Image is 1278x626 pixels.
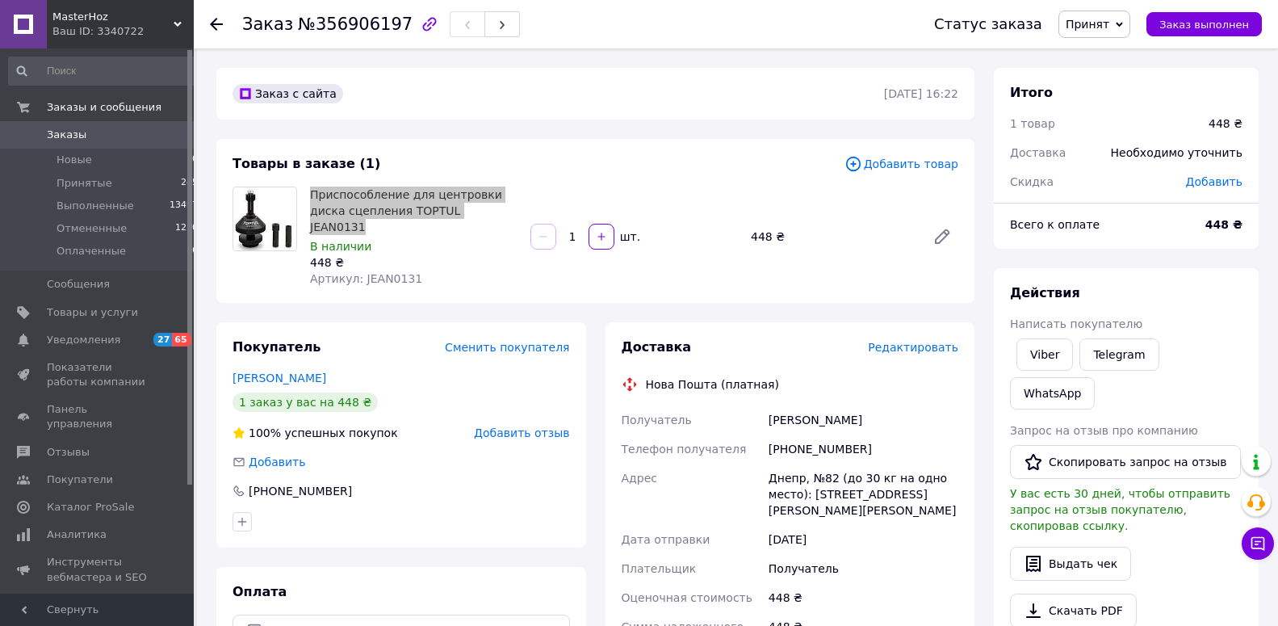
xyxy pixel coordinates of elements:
[744,225,920,248] div: 448 ₴
[172,333,191,347] span: 65
[868,341,958,354] span: Редактировать
[1242,527,1274,560] button: Чат с покупателем
[1159,19,1249,31] span: Заказ выполнен
[310,272,422,285] span: Артикул: JEAN0131
[47,128,86,142] span: Заказы
[926,221,958,253] a: Редактировать
[622,443,747,456] span: Телефон получателя
[47,445,90,460] span: Отзывы
[1186,175,1242,188] span: Добавить
[1010,445,1241,479] button: Скопировать запрос на отзыв
[765,464,962,525] div: Днепр, №82 (до 30 кг на одно место): [STREET_ADDRESS][PERSON_NAME][PERSON_NAME]
[47,500,134,515] span: Каталог ProSale
[192,244,198,258] span: 6
[181,176,198,191] span: 245
[622,591,753,604] span: Оценочная стоимость
[57,221,127,236] span: Отмененные
[1010,285,1080,300] span: Действия
[616,229,642,245] div: шт.
[249,456,305,468] span: Добавить
[474,426,569,439] span: Добавить отзыв
[1010,377,1095,410] a: WhatsApp
[47,473,113,487] span: Покупатели
[47,277,110,292] span: Сообщения
[57,176,112,191] span: Принятые
[445,341,569,354] span: Сменить покупателя
[247,483,354,499] div: [PHONE_NUMBER]
[310,254,517,271] div: 448 ₴
[233,187,296,250] img: Приспособление для центровки диска сцепления TOPTUL JEAN0131
[1079,338,1159,371] a: Telegram
[765,405,962,435] div: [PERSON_NAME]
[310,240,371,253] span: В наличии
[765,583,962,612] div: 448 ₴
[57,153,92,167] span: Новые
[1066,18,1109,31] span: Принят
[1146,12,1262,36] button: Заказ выполнен
[8,57,199,86] input: Поиск
[844,155,958,173] span: Добавить товар
[765,554,962,583] div: Получатель
[622,533,710,546] span: Дата отправки
[210,16,223,32] div: Вернуться назад
[310,188,502,233] a: Приспособление для центровки диска сцепления TOPTUL JEAN0131
[233,339,321,355] span: Покупатель
[1101,135,1252,170] div: Необходимо уточнить
[249,426,281,439] span: 100%
[47,555,149,584] span: Инструменты вебмастера и SEO
[170,199,198,213] span: 13497
[622,472,657,485] span: Адрес
[57,244,126,258] span: Оплаченные
[642,376,783,393] div: Нова Пошта (платная)
[765,435,962,464] div: [PHONE_NUMBER]
[47,402,149,431] span: Панель управления
[884,87,958,100] time: [DATE] 16:22
[47,333,120,347] span: Уведомления
[298,15,413,34] span: №356906197
[1010,85,1053,100] span: Итого
[1010,146,1066,159] span: Доставка
[47,100,161,115] span: Заказы и сообщения
[622,414,692,426] span: Получатель
[233,372,326,384] a: [PERSON_NAME]
[153,333,172,347] span: 27
[1010,117,1055,130] span: 1 товар
[1010,175,1054,188] span: Скидка
[233,425,398,441] div: успешных покупок
[1010,487,1230,532] span: У вас есть 30 дней, чтобы отправить запрос на отзыв покупателю, скопировав ссылку.
[52,10,174,24] span: MasterHoz
[52,24,194,39] div: Ваш ID: 3340722
[47,360,149,389] span: Показатели работы компании
[233,393,378,412] div: 1 заказ у вас на 448 ₴
[1209,116,1242,132] div: 448 ₴
[934,16,1042,32] div: Статус заказа
[1010,218,1100,231] span: Всего к оплате
[1010,424,1198,437] span: Запрос на отзыв про компанию
[622,562,697,575] span: Плательщик
[233,84,343,103] div: Заказ с сайта
[242,15,293,34] span: Заказ
[1205,218,1242,231] b: 448 ₴
[1010,317,1142,330] span: Написать покупателю
[622,339,692,355] span: Доставка
[765,525,962,554] div: [DATE]
[1016,338,1073,371] a: Viber
[175,221,198,236] span: 1250
[233,584,287,599] span: Оплата
[233,156,380,171] span: Товары в заказе (1)
[57,199,134,213] span: Выполненные
[47,527,107,542] span: Аналитика
[192,153,198,167] span: 0
[1010,547,1131,581] button: Выдать чек
[47,305,138,320] span: Товары и услуги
